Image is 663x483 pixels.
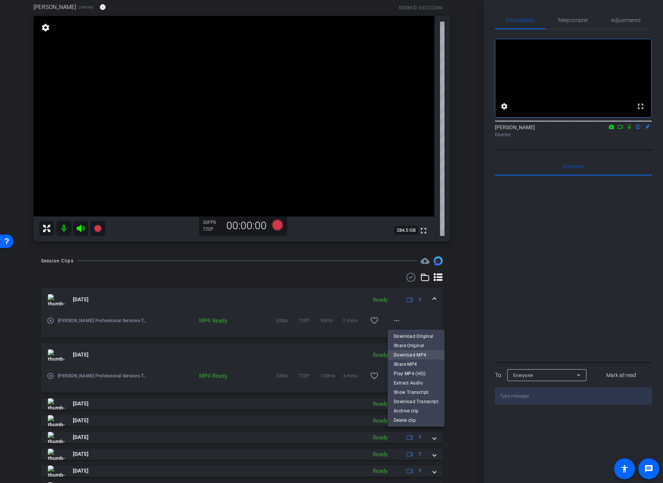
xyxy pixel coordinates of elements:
span: Download MP4 [394,350,439,359]
span: Download Original [394,332,439,341]
span: Play MP4 (HQ) [394,369,439,378]
span: Archive clip [394,406,439,415]
span: Show Transcript [394,388,439,397]
span: Extract Audio [394,378,439,387]
span: Share MP4 [394,360,439,369]
span: Delete clip [394,416,439,425]
span: Download Transcript [394,397,439,406]
span: Share Original [394,341,439,350]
